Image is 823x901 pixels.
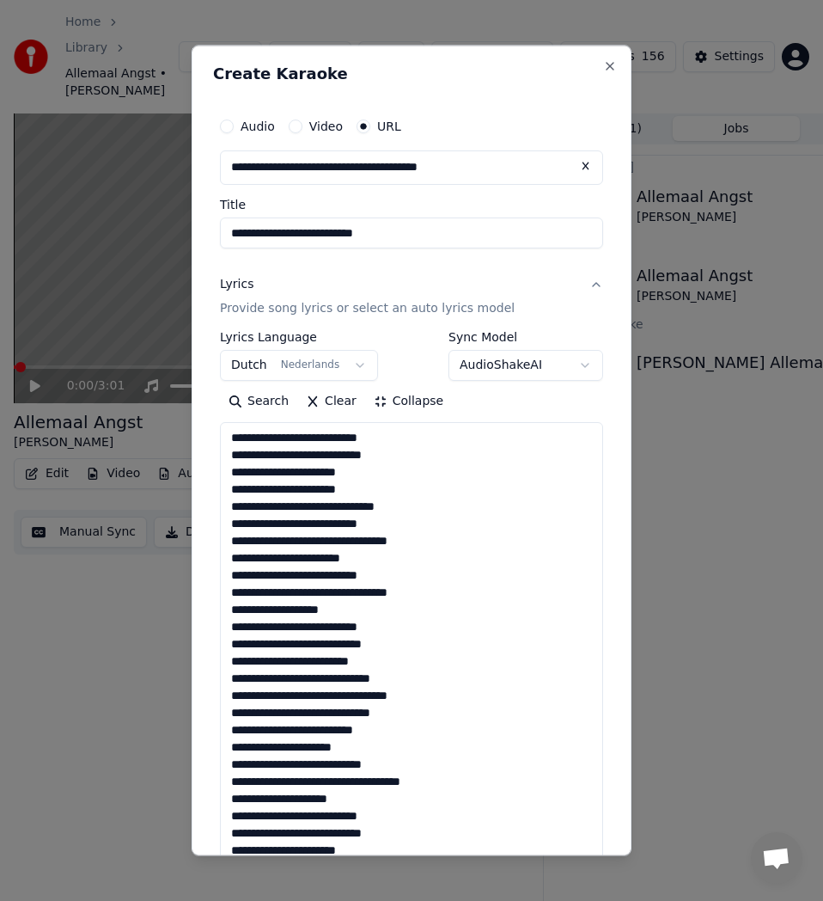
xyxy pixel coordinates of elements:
button: Collapse [365,388,453,415]
button: LyricsProvide song lyrics or select an auto lyrics model [220,262,603,331]
label: URL [377,120,401,132]
p: Provide song lyrics or select an auto lyrics model [220,300,515,317]
button: Search [220,388,297,415]
h2: Create Karaoke [213,66,610,82]
label: Audio [241,120,275,132]
label: Lyrics Language [220,331,378,343]
label: Video [309,120,343,132]
label: Title [220,199,603,211]
label: Sync Model [448,331,603,343]
div: Lyrics [220,276,253,293]
button: Clear [297,388,365,415]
